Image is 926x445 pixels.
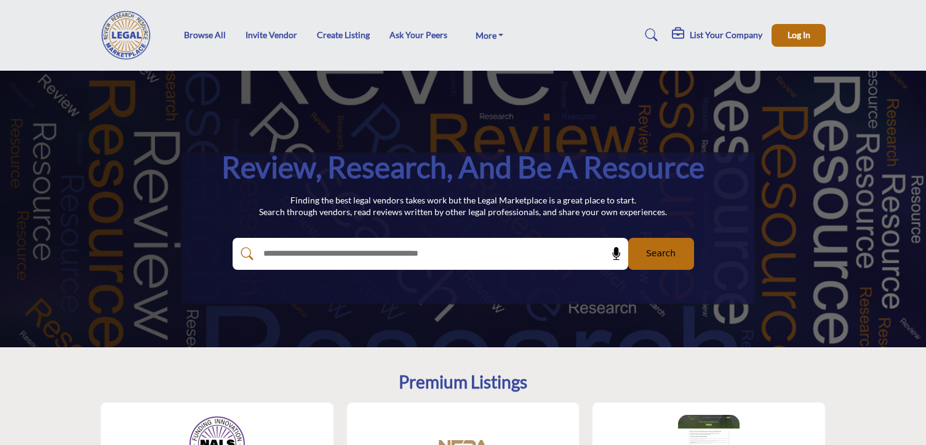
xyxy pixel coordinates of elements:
span: Log In [788,30,810,40]
h5: List Your Company [690,30,762,41]
p: Search through vendors, read reviews written by other legal professionals, and share your own exp... [259,206,667,218]
a: Browse All [184,30,226,40]
button: Log In [772,24,826,47]
img: Site Logo [100,10,158,60]
h2: Premium Listings [399,372,527,393]
a: More [467,26,513,44]
a: Invite Vendor [245,30,297,40]
h1: Review, Research, and be a Resource [222,148,704,186]
div: List Your Company [672,28,762,42]
a: Search [633,25,666,45]
a: Create Listing [317,30,370,40]
span: Search [646,247,676,260]
p: Finding the best legal vendors takes work but the Legal Marketplace is a great place to start. [259,194,667,207]
button: Search [628,238,694,270]
a: Ask Your Peers [389,30,447,40]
